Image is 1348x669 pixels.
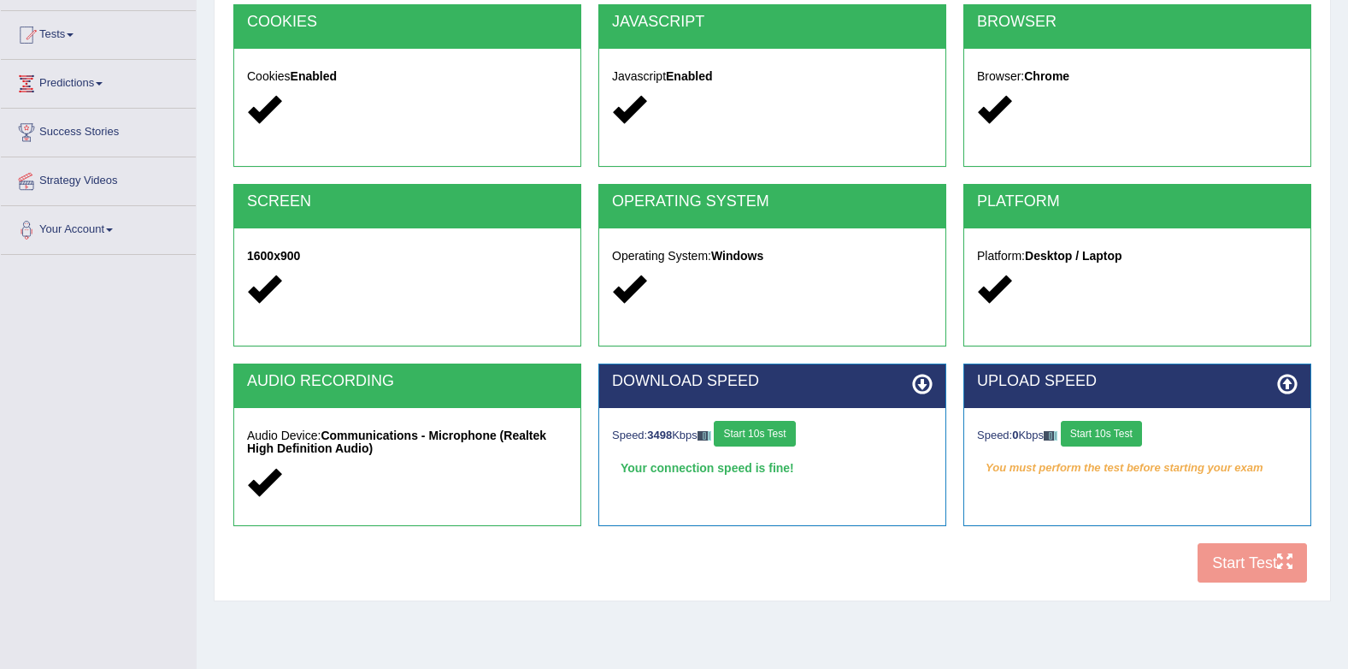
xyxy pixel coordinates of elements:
h2: PLATFORM [977,193,1298,210]
h2: OPERATING SYSTEM [612,193,933,210]
h2: BROWSER [977,14,1298,31]
h2: SCREEN [247,193,568,210]
h2: UPLOAD SPEED [977,373,1298,390]
button: Start 10s Test [714,421,795,447]
strong: Enabled [666,69,712,83]
strong: 3498 [647,429,672,441]
div: Speed: Kbps [977,421,1298,451]
a: Your Account [1,206,196,249]
em: You must perform the test before starting your exam [977,455,1298,481]
h5: Operating System: [612,250,933,263]
a: Tests [1,11,196,54]
img: ajax-loader-fb-connection.gif [1044,431,1057,441]
h2: JAVASCRIPT [612,14,933,31]
h5: Browser: [977,70,1298,83]
strong: Chrome [1024,69,1069,83]
h2: AUDIO RECORDING [247,373,568,390]
h5: Javascript [612,70,933,83]
div: Speed: Kbps [612,421,933,451]
a: Strategy Videos [1,157,196,200]
strong: 1600x900 [247,249,300,263]
strong: Desktop / Laptop [1025,249,1122,263]
h5: Audio Device: [247,429,568,456]
div: Your connection speed is fine! [612,455,933,481]
a: Predictions [1,60,196,103]
h5: Platform: [977,250,1298,263]
strong: 0 [1012,429,1018,441]
a: Success Stories [1,109,196,151]
img: ajax-loader-fb-connection.gif [698,431,711,441]
h2: COOKIES [247,14,568,31]
h2: DOWNLOAD SPEED [612,373,933,390]
strong: Communications - Microphone (Realtek High Definition Audio) [247,429,546,455]
strong: Windows [711,249,763,263]
button: Start 10s Test [1061,421,1142,447]
strong: Enabled [291,69,337,83]
h5: Cookies [247,70,568,83]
